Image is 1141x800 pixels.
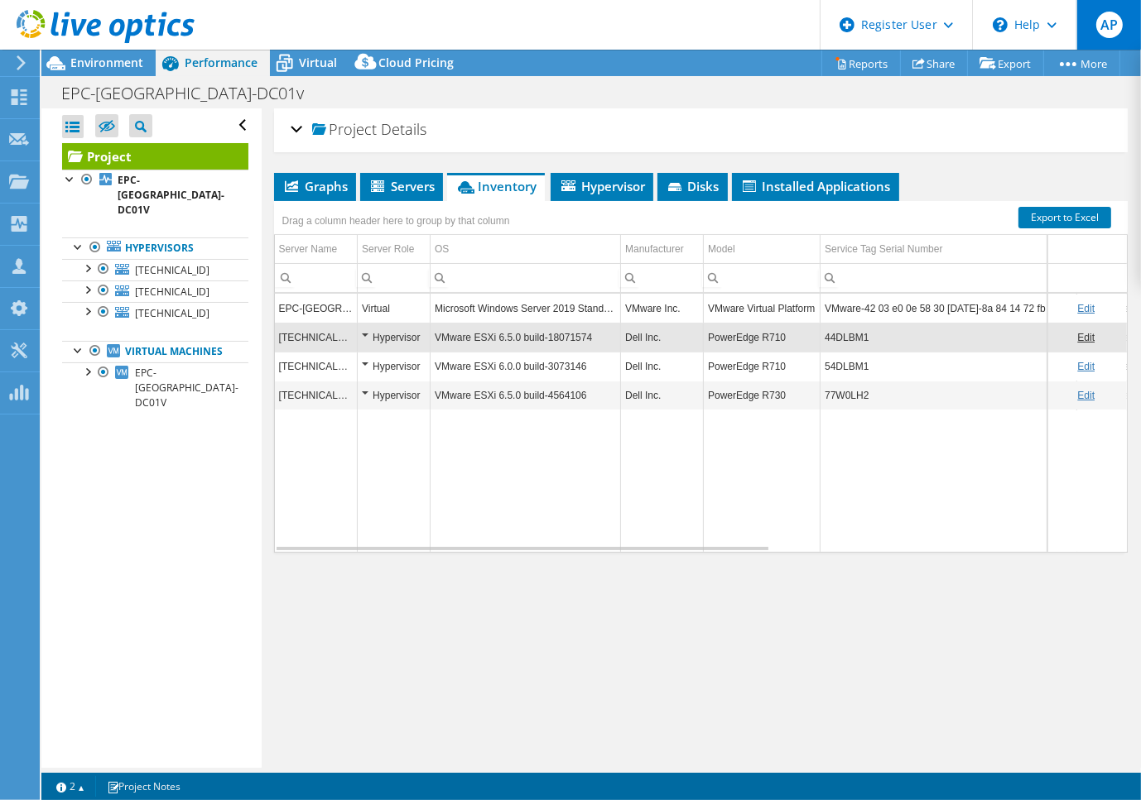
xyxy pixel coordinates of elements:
[431,235,621,264] td: OS Column
[900,50,968,76] a: Share
[368,178,435,194] span: Servers
[431,263,621,292] td: Column OS, Filter cell
[967,50,1044,76] a: Export
[821,50,901,76] a: Reports
[821,294,1077,323] td: Column Service Tag Serial Number, Value VMware-42 03 e0 0e 58 30 18 ce-8a 84 14 72 fb c8 4f 91
[621,352,704,381] td: Column Manufacturer, Value Dell Inc.
[275,235,358,264] td: Server Name Column
[358,235,431,264] td: Server Role Column
[275,381,358,410] td: Column Server Name, Value 10.0.0.39
[435,239,449,259] div: OS
[825,239,943,259] div: Service Tag Serial Number
[45,776,96,797] a: 2
[1077,390,1095,401] a: Edit
[821,263,1077,292] td: Column Service Tag Serial Number, Filter cell
[62,341,248,362] a: Virtual Machines
[362,357,426,376] div: Hypervisor
[455,178,537,194] span: Inventory
[278,209,514,232] div: Drag a column header here to group by that column
[135,366,238,410] span: EPC-[GEOGRAPHIC_DATA]-DC01V
[1077,303,1095,314] a: Edit
[821,323,1077,352] td: Column Service Tag Serial Number, Value 44DLBM1
[95,776,192,797] a: Project Notes
[666,178,720,194] span: Disks
[135,285,209,299] span: [TECHNICAL_ID]
[621,323,704,352] td: Column Manufacturer, Value Dell Inc.
[358,263,431,292] td: Column Server Role, Filter cell
[185,55,258,70] span: Performance
[358,381,431,410] td: Column Server Role, Value Hypervisor
[312,122,377,138] span: Project
[1096,12,1123,38] span: AP
[362,386,426,405] div: Hypervisor
[704,263,821,292] td: Column Model, Filter cell
[275,323,358,352] td: Column Server Name, Value 10.0.0.40
[135,306,209,320] span: [TECHNICAL_ID]
[821,235,1077,264] td: Service Tag Serial Number Column
[118,173,224,217] b: EPC-[GEOGRAPHIC_DATA]-DC01V
[704,323,821,352] td: Column Model, Value PowerEdge R710
[275,352,358,381] td: Column Server Name, Value 10.0.0.41
[621,381,704,410] td: Column Manufacturer, Value Dell Inc.
[704,381,821,410] td: Column Model, Value PowerEdge R730
[431,381,621,410] td: Column OS, Value VMware ESXi 6.5.0 build-4564106
[62,237,248,259] a: Hypervisors
[431,352,621,381] td: Column OS, Value VMware ESXi 6.0.0 build-3073146
[708,239,735,259] div: Model
[1018,207,1111,228] a: Export to Excel
[704,235,821,264] td: Model Column
[704,352,821,381] td: Column Model, Value PowerEdge R710
[378,55,454,70] span: Cloud Pricing
[54,84,330,103] h1: EPC-[GEOGRAPHIC_DATA]-DC01v
[740,178,891,194] span: Installed Applications
[993,17,1008,32] svg: \n
[358,323,431,352] td: Column Server Role, Value Hypervisor
[431,323,621,352] td: Column OS, Value VMware ESXi 6.5.0 build-18071574
[275,294,358,323] td: Column Server Name, Value EPC-NYC-DC01V
[279,239,338,259] div: Server Name
[275,263,358,292] td: Column Server Name, Filter cell
[1077,332,1095,343] a: Edit
[625,239,684,259] div: Manufacturer
[62,302,248,323] a: [TECHNICAL_ID]
[62,143,248,170] a: Project
[1043,50,1120,76] a: More
[62,170,248,221] a: EPC-[GEOGRAPHIC_DATA]-DC01V
[62,362,248,414] a: EPC-[GEOGRAPHIC_DATA]-DC01V
[282,178,348,194] span: Graphs
[362,328,426,347] div: Hypervisor
[621,235,704,264] td: Manufacturer Column
[62,280,248,302] a: [TECHNICAL_ID]
[135,263,209,277] span: [TECHNICAL_ID]
[358,294,431,323] td: Column Server Role, Value Virtual
[274,201,1128,553] div: Data grid
[62,259,248,280] a: [TECHNICAL_ID]
[1077,361,1095,372] a: Edit
[621,263,704,292] td: Column Manufacturer, Filter cell
[358,352,431,381] td: Column Server Role, Value Hypervisor
[362,239,414,259] div: Server Role
[299,55,337,70] span: Virtual
[559,178,645,194] span: Hypervisor
[362,299,426,319] div: Virtual
[821,352,1077,381] td: Column Service Tag Serial Number, Value 54DLBM1
[621,294,704,323] td: Column Manufacturer, Value VMware Inc.
[704,294,821,323] td: Column Model, Value VMware Virtual Platform
[431,294,621,323] td: Column OS, Value Microsoft Windows Server 2019 Standard
[821,381,1077,410] td: Column Service Tag Serial Number, Value 77W0LH2
[381,119,426,139] span: Details
[70,55,143,70] span: Environment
